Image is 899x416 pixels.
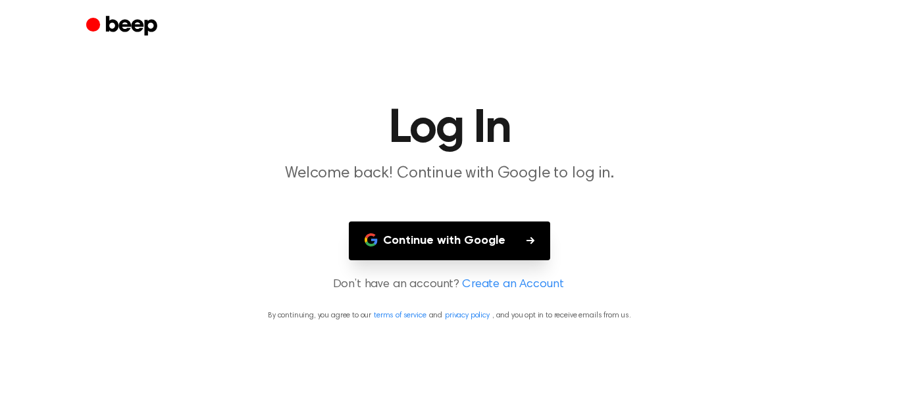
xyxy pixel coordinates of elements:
p: Welcome back! Continue with Google to log in. [197,163,702,185]
p: By continuing, you agree to our and , and you opt in to receive emails from us. [16,310,883,321]
a: Create an Account [462,276,563,294]
a: terms of service [374,312,426,319]
h1: Log In [113,105,786,152]
a: Beep [86,14,161,39]
p: Don’t have an account? [16,276,883,294]
a: privacy policy [445,312,490,319]
button: Continue with Google [349,221,550,260]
